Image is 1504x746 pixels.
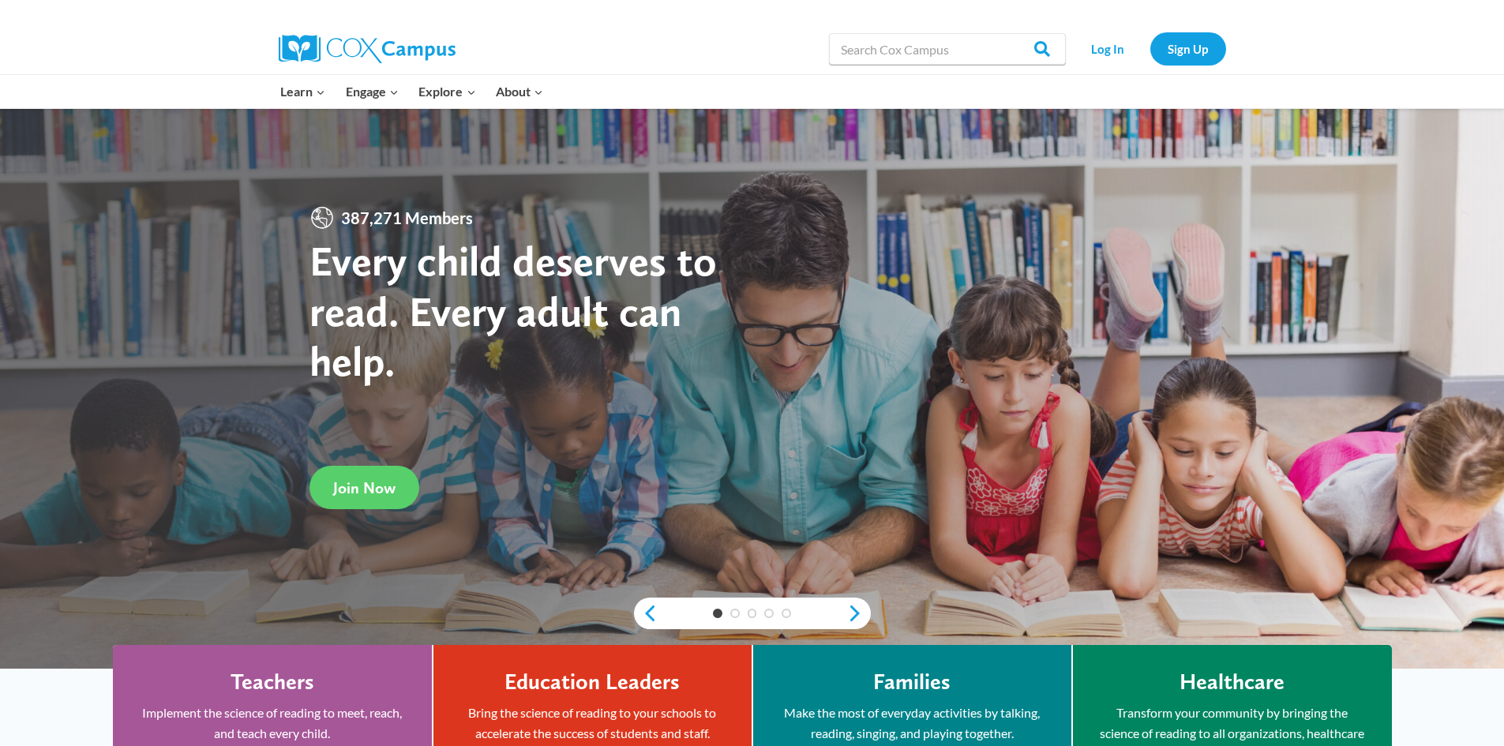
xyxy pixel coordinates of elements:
[777,703,1048,743] p: Make the most of everyday activities by talking, reading, singing, and playing together.
[418,81,475,102] span: Explore
[1180,669,1285,695] h4: Healthcare
[279,35,456,63] img: Cox Campus
[346,81,399,102] span: Engage
[713,609,722,618] a: 1
[231,669,314,695] h4: Teachers
[137,703,408,743] p: Implement the science of reading to meet, reach, and teach every child.
[764,609,774,618] a: 4
[496,81,543,102] span: About
[335,205,479,231] span: 387,271 Members
[1150,32,1226,65] a: Sign Up
[309,235,717,386] strong: Every child deserves to read. Every adult can help.
[873,669,951,695] h4: Families
[730,609,740,618] a: 2
[829,33,1066,65] input: Search Cox Campus
[1074,32,1226,65] nav: Secondary Navigation
[280,81,325,102] span: Learn
[457,703,728,743] p: Bring the science of reading to your schools to accelerate the success of students and staff.
[1074,32,1142,65] a: Log In
[333,478,396,497] span: Join Now
[309,466,419,509] a: Join Now
[782,609,791,618] a: 5
[634,604,658,623] a: previous
[504,669,680,695] h4: Education Leaders
[271,75,553,108] nav: Primary Navigation
[847,604,871,623] a: next
[634,598,871,629] div: content slider buttons
[748,609,757,618] a: 3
